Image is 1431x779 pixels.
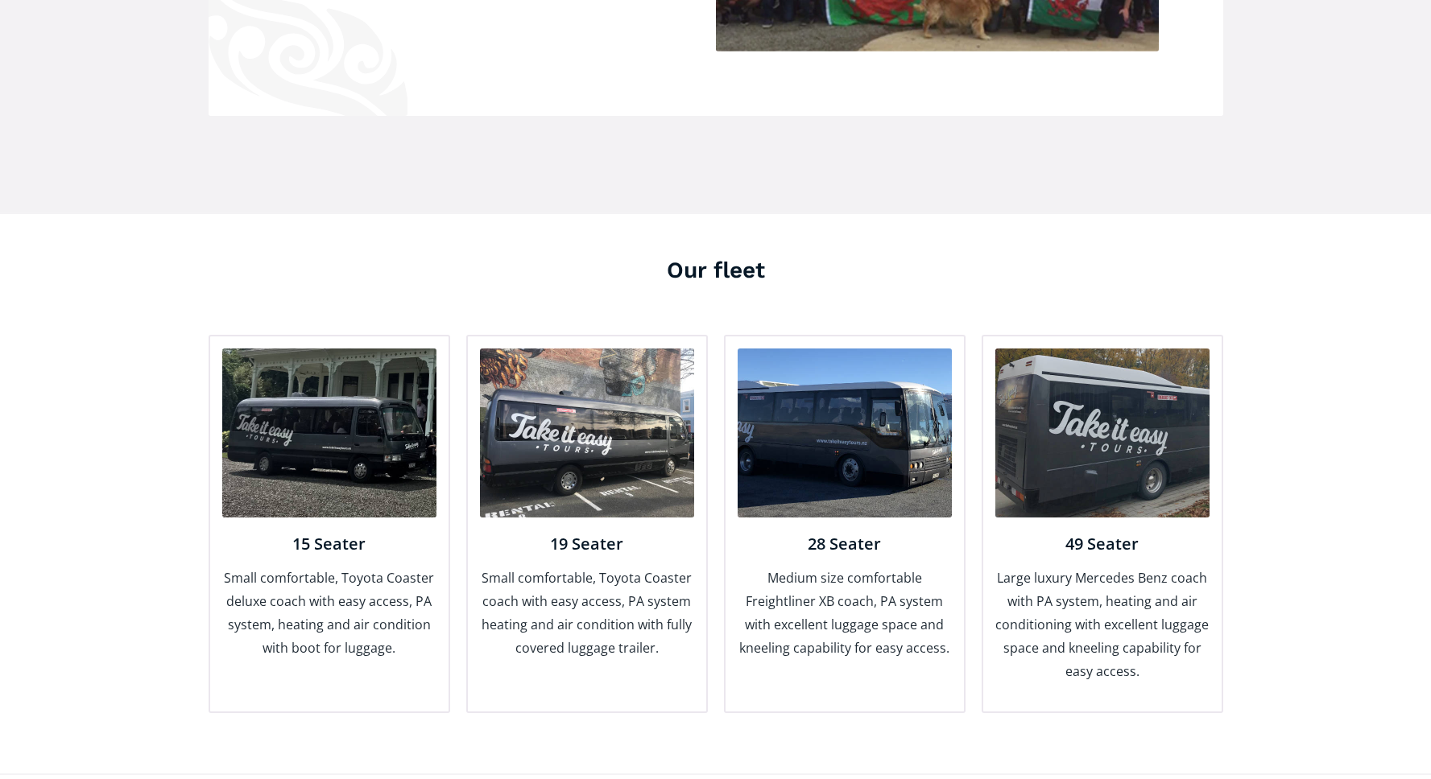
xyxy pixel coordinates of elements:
[480,534,694,554] h4: 19 Seater
[738,534,952,554] h4: 28 Seater
[995,348,1210,517] img: 49 seater coach
[480,567,694,660] p: Small comfortable, Toyota Coaster coach with easy access, PA system heating and air condition wit...
[222,348,436,517] img: 15 seater coach
[480,348,694,517] img: 19 seater coach
[222,567,436,660] p: Small comfortable, Toyota Coaster deluxe coach with easy access, PA system, heating and air condi...
[995,567,1210,683] p: Large luxury Mercedes Benz coach with PA system, heating and air conditioning with excellent lugg...
[209,254,1223,286] h3: Our fleet
[995,534,1210,554] h4: 49 Seater
[222,534,436,554] h4: 15 Seater
[738,567,952,660] p: Medium size comfortable Freightliner XB coach, PA system with excellent luggage space and kneelin...
[738,348,952,517] img: 28 seater coach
